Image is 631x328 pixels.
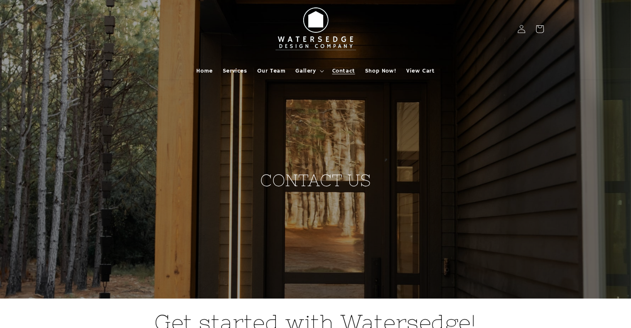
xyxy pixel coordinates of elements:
span: View Cart [406,67,434,75]
a: View Cart [401,62,439,80]
h2: CONTACT US [237,107,395,191]
span: Home [196,67,212,75]
span: Contact [332,67,355,75]
img: Watersedge Design Co [270,3,361,55]
span: Services [223,67,247,75]
span: Gallery [295,67,316,75]
a: Shop Now! [360,62,401,80]
a: Services [218,62,252,80]
span: Shop Now! [365,67,396,75]
a: Home [191,62,217,80]
summary: Gallery [290,62,327,80]
a: Contact [327,62,360,80]
a: Our Team [252,62,291,80]
span: Our Team [257,67,286,75]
